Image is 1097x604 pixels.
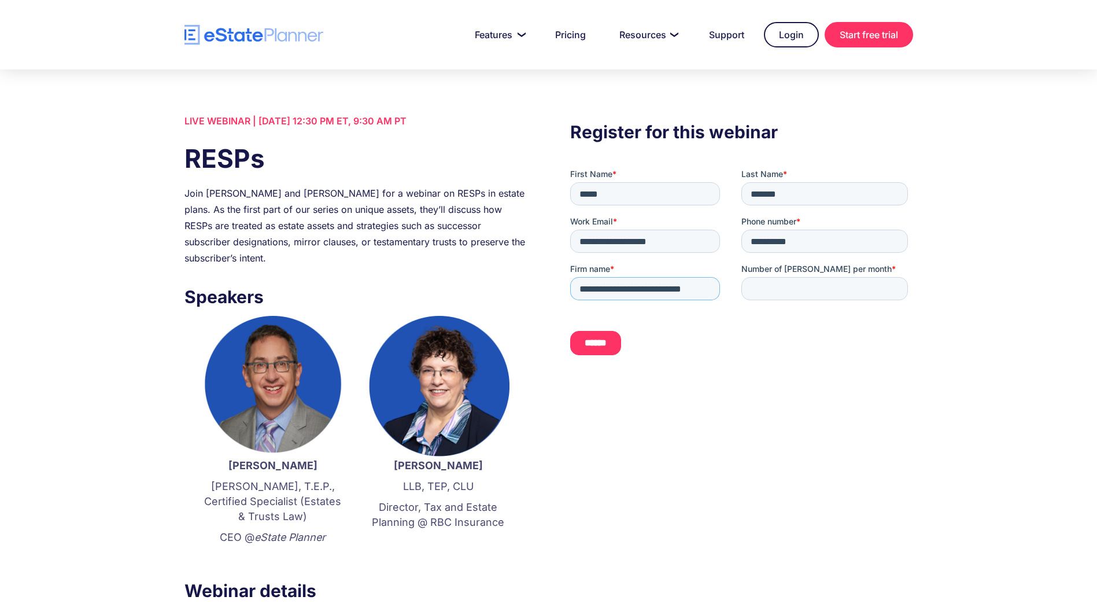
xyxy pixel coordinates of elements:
[605,23,689,46] a: Resources
[367,479,509,494] p: LLB, TEP, CLU
[184,185,527,266] div: Join [PERSON_NAME] and [PERSON_NAME] for a webinar on RESPs in estate plans. As the first part of...
[184,141,527,176] h1: RESPs
[202,479,344,524] p: [PERSON_NAME], T.E.P., Certified Specialist (Estates & Trusts Law)
[202,530,344,545] p: CEO @
[394,459,483,472] strong: [PERSON_NAME]
[541,23,600,46] a: Pricing
[570,168,913,375] iframe: Form 0
[461,23,535,46] a: Features
[254,531,326,543] em: eState Planner
[184,283,527,310] h3: Speakers
[202,551,344,566] p: ‍
[367,536,509,551] p: ‍
[184,113,527,129] div: LIVE WEBINAR | [DATE] 12:30 PM ET, 9:30 AM PT
[184,577,527,604] h3: Webinar details
[695,23,758,46] a: Support
[570,119,913,145] h3: Register for this webinar
[367,500,509,530] p: Director, Tax and Estate Planning @ RBC Insurance
[825,22,913,47] a: Start free trial
[228,459,317,472] strong: [PERSON_NAME]
[184,25,323,45] a: home
[764,22,819,47] a: Login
